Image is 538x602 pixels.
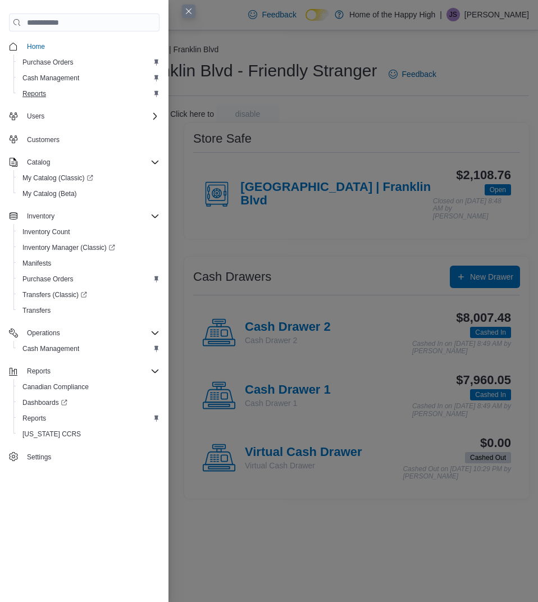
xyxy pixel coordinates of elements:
nav: Complex example [9,34,159,467]
button: Operations [22,326,65,340]
span: Reports [22,364,159,378]
a: Inventory Manager (Classic) [13,240,164,256]
button: Settings [4,449,164,465]
span: Dashboards [18,396,159,409]
span: Inventory Count [22,227,70,236]
span: Inventory Manager (Classic) [18,241,159,254]
span: Purchase Orders [18,272,159,286]
span: My Catalog (Beta) [18,187,159,200]
span: Canadian Compliance [18,380,159,394]
span: Purchase Orders [18,56,159,69]
span: My Catalog (Beta) [22,189,77,198]
a: Inventory Count [18,225,75,239]
span: Cash Management [22,344,79,353]
span: Catalog [22,156,159,169]
span: Cash Management [18,342,159,355]
span: Manifests [18,257,159,270]
span: Inventory [27,212,54,221]
button: Reports [13,411,164,426]
a: Home [22,40,49,53]
span: Dashboards [22,398,67,407]
button: Reports [13,86,164,102]
a: Purchase Orders [18,56,78,69]
button: [US_STATE] CCRS [13,426,164,442]
button: Cash Management [13,341,164,357]
a: Transfers [18,304,55,317]
button: Inventory [4,208,164,224]
span: Reports [18,412,159,425]
span: Washington CCRS [18,427,159,441]
span: Purchase Orders [22,275,74,284]
button: Inventory [22,209,59,223]
span: Operations [22,326,159,340]
a: Transfers (Classic) [13,287,164,303]
button: Reports [4,363,164,379]
span: Catalog [27,158,50,167]
button: Catalog [4,154,164,170]
button: Customers [4,131,164,147]
span: Inventory Manager (Classic) [22,243,115,252]
span: Cash Management [18,71,159,85]
a: Canadian Compliance [18,380,93,394]
span: Inventory [22,209,159,223]
a: Reports [18,412,51,425]
button: Canadian Compliance [13,379,164,395]
button: Catalog [22,156,54,169]
span: Home [27,42,45,51]
span: Inventory Count [18,225,159,239]
span: My Catalog (Classic) [22,174,93,183]
button: Operations [4,325,164,341]
span: Reports [18,87,159,101]
span: Operations [27,329,60,338]
a: Reports [18,87,51,101]
a: Purchase Orders [18,272,78,286]
span: Customers [22,132,159,146]
span: Transfers (Classic) [22,290,87,299]
span: Settings [27,453,51,462]
span: Users [27,112,44,121]
span: Reports [27,367,51,376]
button: Home [4,38,164,54]
a: [US_STATE] CCRS [18,427,85,441]
a: Inventory Manager (Classic) [18,241,120,254]
a: Dashboards [13,395,164,411]
a: Manifests [18,257,56,270]
button: Users [22,110,49,123]
span: Reports [22,89,46,98]
span: Settings [22,450,159,464]
button: My Catalog (Beta) [13,186,164,202]
button: Purchase Orders [13,54,164,70]
span: [US_STATE] CCRS [22,430,81,439]
button: Users [4,108,164,124]
button: Transfers [13,303,164,318]
a: Transfers (Classic) [18,288,92,302]
a: Settings [22,450,56,464]
span: Manifests [22,259,51,268]
button: Close this dialog [182,4,195,18]
span: Customers [27,135,60,144]
a: My Catalog (Classic) [18,171,98,185]
a: Cash Management [18,71,84,85]
a: Dashboards [18,396,72,409]
span: Canadian Compliance [22,382,89,391]
span: Transfers (Classic) [18,288,159,302]
span: Purchase Orders [22,58,74,67]
a: Cash Management [18,342,84,355]
span: Reports [22,414,46,423]
span: Users [22,110,159,123]
button: Manifests [13,256,164,271]
span: My Catalog (Classic) [18,171,159,185]
button: Reports [22,364,55,378]
a: Customers [22,133,64,147]
span: Cash Management [22,74,79,83]
button: Cash Management [13,70,164,86]
span: Transfers [18,304,159,317]
button: Purchase Orders [13,271,164,287]
button: Inventory Count [13,224,164,240]
a: My Catalog (Classic) [13,170,164,186]
span: Transfers [22,306,51,315]
span: Home [22,39,159,53]
a: My Catalog (Beta) [18,187,81,200]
